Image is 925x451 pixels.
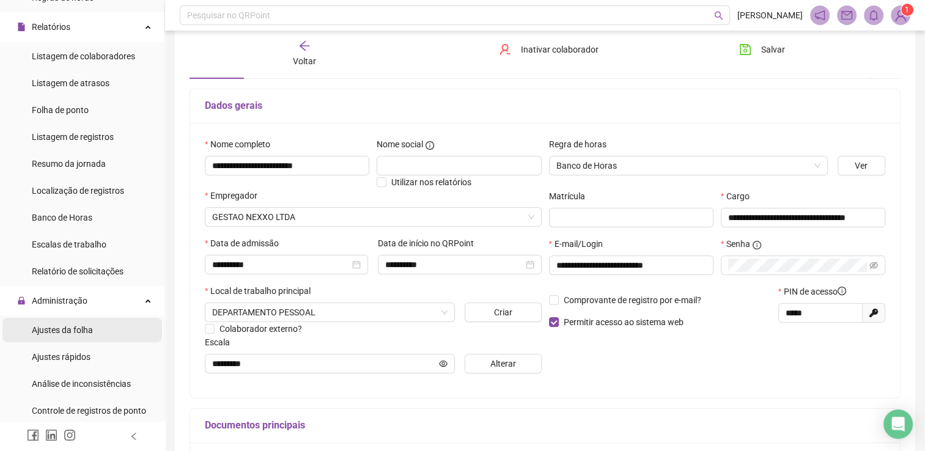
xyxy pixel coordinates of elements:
button: Criar [465,302,542,322]
label: Matrícula [549,189,593,203]
span: instagram [64,429,76,441]
label: Data de início no QRPoint [378,237,482,250]
span: Listagem de registros [32,132,114,142]
span: Listagem de atrasos [32,78,109,88]
label: E-mail/Login [549,237,611,251]
span: Controle de registros de ponto [32,406,146,416]
span: notification [814,10,825,21]
span: save [739,43,751,56]
span: mail [841,10,852,21]
span: Alterar [490,357,516,370]
span: Inativar colaborador [521,43,599,56]
span: arrow-left [298,40,311,52]
h5: Dados gerais [205,98,885,113]
span: Relatórios [32,22,70,32]
span: Voltar [293,56,316,66]
span: Utilizar nos relatórios [391,177,471,187]
button: ellipsis [872,51,901,79]
span: bell [868,10,879,21]
label: Local de trabalho principal [205,284,319,298]
span: Ajustes rápidos [32,352,90,362]
span: eye-invisible [869,261,878,269]
span: file [17,23,26,31]
span: Senha [726,237,750,251]
label: Data de admissão [205,237,287,250]
img: 92797 [891,6,910,24]
button: Alterar [465,354,542,373]
button: Inativar colaborador [490,40,608,59]
sup: Atualize o seu contato no menu Meus Dados [901,4,913,16]
span: info-circle [838,287,846,295]
label: Nome completo [205,137,278,151]
span: Análise de inconsistências [32,379,131,389]
span: Criar [494,306,512,319]
span: Colaborador externo? [219,324,302,334]
span: Escalas de trabalho [32,240,106,249]
span: Banco de Horas [32,213,92,222]
label: Empregador [205,189,265,202]
span: Relatório de solicitações [32,266,123,276]
span: Localização de registros [32,186,124,196]
button: Ver [838,156,885,175]
span: lock [17,296,26,305]
span: facebook [27,429,39,441]
span: Folha de ponto [32,105,89,115]
span: search [714,11,723,20]
span: Banco de Horas [556,156,820,175]
span: Comprovante de registro por e-mail? [564,295,701,305]
h5: Documentos principais [205,418,885,433]
span: Nome social [377,137,423,151]
span: left [130,432,138,441]
span: GESTAO NEXXO LTDA [212,208,534,226]
span: Administração [32,296,87,306]
span: eye [439,359,448,368]
span: Salvar [761,43,785,56]
span: Listagem de colaboradores [32,51,135,61]
label: Cargo [721,189,757,203]
span: Resumo da jornada [32,159,106,169]
span: Permitir acesso ao sistema web [564,317,684,327]
button: Salvar [730,40,794,59]
span: RUA PIAUI N 143, SALVADOR BAHIA [212,303,448,321]
span: PIN de acesso [784,285,846,298]
span: linkedin [45,429,57,441]
div: Open Intercom Messenger [883,409,913,439]
label: Escala [205,335,238,349]
span: [PERSON_NAME] [737,9,803,22]
span: user-delete [499,43,511,56]
span: Ajustes da folha [32,325,93,335]
span: Ver [855,159,868,172]
span: 1 [905,5,909,14]
span: info-circle [753,241,761,249]
label: Regra de horas [549,137,614,151]
span: info-circle [426,141,434,150]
